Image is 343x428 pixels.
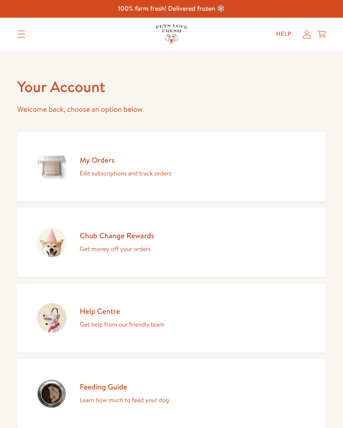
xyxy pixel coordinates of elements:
[80,230,154,240] h2: Chub Change Rewards
[270,26,298,42] a: Help
[80,306,165,316] h2: Help Centre
[155,24,188,44] img: Pets Love Fresh
[17,132,326,201] a: My Orders Edit subscriptions and track orders
[80,395,169,405] p: Learn how much to feed your dog
[17,359,326,428] a: Feeding Guide Learn how much to feed your dog
[11,24,32,44] summary: Translation missing: en.sections.header.menu
[80,168,171,179] p: Edit subscriptions and track orders
[80,382,169,391] h2: Feeding Guide
[17,283,326,352] a: Help Centre Get help from our friendly team
[80,319,165,330] p: Get help from our friendly team
[80,155,171,165] h2: My Orders
[17,103,326,116] p: Welcome back, choose an option below
[80,244,154,254] p: Get money off your orders
[17,77,326,97] h1: Your Account
[17,208,326,277] a: Chub Change Rewards Get money off your orders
